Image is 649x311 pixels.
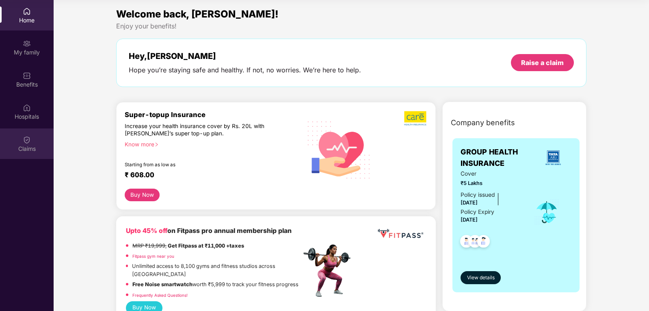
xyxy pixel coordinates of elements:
img: insurerLogo [542,147,564,169]
img: svg+xml;base64,PHN2ZyBpZD0iQmVuZWZpdHMiIHhtbG5zPSJodHRwOi8vd3d3LnczLm9yZy8yMDAwL3N2ZyIgd2lkdGg9Ij... [23,72,31,80]
button: View details [461,271,501,284]
b: Upto 45% off [126,227,167,235]
div: Starting from as low as [125,162,266,167]
span: [DATE] [461,217,478,223]
span: GROUP HEALTH INSURANCE [461,146,535,170]
div: Enjoy your benefits! [116,22,586,30]
p: worth ₹5,999 to track your fitness progress [132,281,299,289]
div: Increase your health insurance cover by Rs. 20L with [PERSON_NAME]’s super top-up plan. [125,122,266,137]
div: Policy issued [461,191,495,200]
img: b5dec4f62d2307b9de63beb79f102df3.png [404,111,427,126]
img: svg+xml;base64,PHN2ZyBpZD0iSG9zcGl0YWxzIiB4bWxucz0iaHR0cDovL3d3dy53My5vcmcvMjAwMC9zdmciIHdpZHRoPS... [23,104,31,112]
img: svg+xml;base64,PHN2ZyBpZD0iSG9tZSIgeG1sbnM9Imh0dHA6Ly93d3cudzMub3JnLzIwMDAvc3ZnIiB3aWR0aD0iMjAiIG... [23,7,31,15]
img: fppp.png [376,226,425,241]
div: ₹ 608.00 [125,171,293,181]
img: svg+xml;base64,PHN2ZyB3aWR0aD0iMjAiIGhlaWdodD0iMjAiIHZpZXdCb3g9IjAgMCAyMCAyMCIgZmlsbD0ibm9uZSIgeG... [23,39,31,48]
div: Know more [125,141,296,146]
strong: Get Fitpass at ₹11,000 +taxes [168,243,244,249]
img: svg+xml;base64,PHN2ZyB4bWxucz0iaHR0cDovL3d3dy53My5vcmcvMjAwMC9zdmciIHhtbG5zOnhsaW5rPSJodHRwOi8vd3... [301,111,377,188]
a: Frequently Asked Questions! [132,293,188,298]
b: on Fitpass pro annual membership plan [126,227,292,235]
a: Fitpass gym near you [132,254,174,259]
button: Buy Now [125,189,159,201]
img: svg+xml;base64,PHN2ZyB4bWxucz0iaHR0cDovL3d3dy53My5vcmcvMjAwMC9zdmciIHdpZHRoPSI0OC45NDMiIGhlaWdodD... [456,233,476,252]
img: svg+xml;base64,PHN2ZyB4bWxucz0iaHR0cDovL3d3dy53My5vcmcvMjAwMC9zdmciIHdpZHRoPSI0OC45MTUiIGhlaWdodD... [465,233,485,252]
span: View details [467,274,495,282]
img: icon [534,199,560,226]
div: Super-topup Insurance [125,111,301,119]
div: Hey, [PERSON_NAME] [129,51,361,61]
img: svg+xml;base64,PHN2ZyBpZD0iQ2xhaW0iIHhtbG5zPSJodHRwOi8vd3d3LnczLm9yZy8yMDAwL3N2ZyIgd2lkdGg9IjIwIi... [23,136,31,144]
span: [DATE] [461,200,478,206]
span: Welcome back, [PERSON_NAME]! [116,8,279,20]
div: Hope you’re staying safe and healthy. If not, no worries. We’re here to help. [129,66,361,74]
img: svg+xml;base64,PHN2ZyB4bWxucz0iaHR0cDovL3d3dy53My5vcmcvMjAwMC9zdmciIHdpZHRoPSI0OC45NDMiIGhlaWdodD... [474,233,493,252]
div: Policy Expiry [461,208,494,217]
span: right [154,142,159,147]
strong: Free Noise smartwatch [132,281,193,287]
span: Company benefits [451,117,515,128]
p: Unlimited access to 8,100 gyms and fitness studios across [GEOGRAPHIC_DATA] [132,262,301,278]
div: Raise a claim [521,58,564,67]
img: fpp.png [301,242,358,299]
del: MRP ₹19,999, [132,243,167,249]
span: Cover [461,170,523,178]
span: ₹5 Lakhs [461,179,523,187]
